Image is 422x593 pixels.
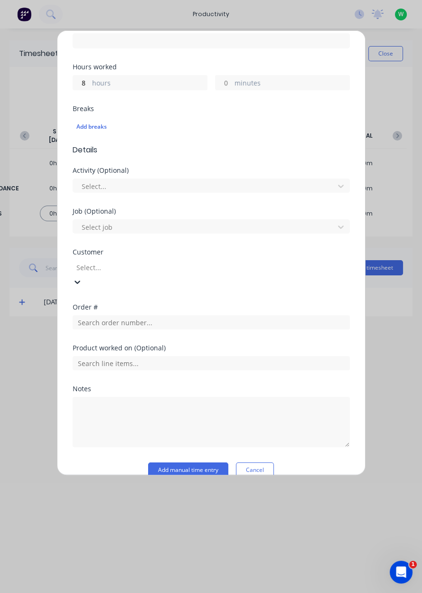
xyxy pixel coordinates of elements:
span: 1 [409,561,417,568]
div: Notes [73,386,350,392]
label: minutes [234,78,349,90]
input: 0 [216,75,232,90]
label: hours [92,78,207,90]
span: Details [73,144,350,156]
button: Add manual time entry [148,462,228,478]
input: Search line items... [73,356,350,370]
input: Search order number... [73,315,350,329]
div: Product worked on (Optional) [73,345,350,351]
input: 0 [73,75,90,90]
iframe: Intercom live chat [390,561,413,584]
div: Customer [73,249,350,255]
div: Order # [73,304,350,311]
button: Cancel [236,462,274,478]
div: Job (Optional) [73,208,350,215]
div: Activity (Optional) [73,167,350,174]
div: Add breaks [76,121,346,133]
div: Breaks [73,105,350,112]
div: Hours worked [73,64,350,70]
